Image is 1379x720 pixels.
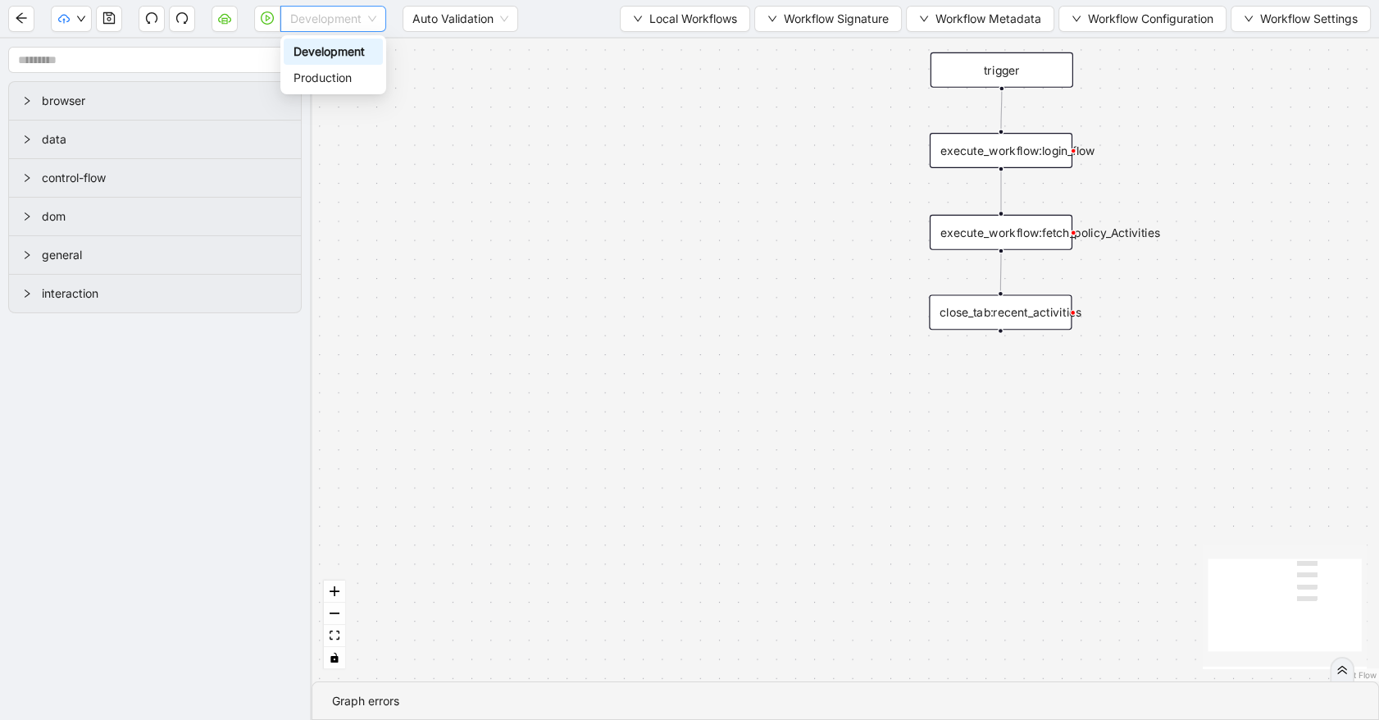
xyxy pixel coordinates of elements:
[15,11,28,25] span: arrow-left
[290,7,376,31] span: Development
[930,215,1072,250] div: execute_workflow:fetch_policy_Activities
[145,11,158,25] span: undo
[919,14,929,24] span: down
[254,6,280,32] button: play-circle
[22,250,32,260] span: right
[9,121,301,158] div: data
[1072,14,1081,24] span: down
[1088,10,1213,28] span: Workflow Configuration
[42,130,288,148] span: data
[930,133,1072,168] div: execute_workflow:login_flow
[169,6,195,32] button: redo
[620,6,750,32] button: downLocal Workflows
[175,11,189,25] span: redo
[989,344,1013,368] span: plus-circle
[102,11,116,25] span: save
[42,169,288,187] span: control-flow
[754,6,902,32] button: downWorkflow Signature
[332,692,1359,710] div: Graph errors
[22,134,32,144] span: right
[42,207,288,226] span: dom
[9,159,301,197] div: control-flow
[649,10,737,28] span: Local Workflows
[1058,6,1227,32] button: downWorkflow Configuration
[931,52,1073,88] div: trigger
[139,6,165,32] button: undo
[1001,91,1002,130] g: Edge from trigger to execute_workflow:login_flow
[22,96,32,106] span: right
[1260,10,1358,28] span: Workflow Settings
[22,173,32,183] span: right
[9,275,301,312] div: interaction
[324,603,345,625] button: zoom out
[906,6,1054,32] button: downWorkflow Metadata
[929,294,1072,330] div: close_tab:recent_activities
[294,69,373,87] div: Production
[9,198,301,235] div: dom
[9,236,301,274] div: general
[9,82,301,120] div: browser
[51,6,92,32] button: cloud-uploaddown
[324,647,345,669] button: toggle interactivity
[212,6,238,32] button: cloud-server
[324,581,345,603] button: zoom in
[8,6,34,32] button: arrow-left
[784,10,889,28] span: Workflow Signature
[929,294,1072,330] div: close_tab:recent_activitiesplus-circle
[96,6,122,32] button: save
[261,11,274,25] span: play-circle
[42,285,288,303] span: interaction
[633,14,643,24] span: down
[294,43,373,61] div: Development
[1000,253,1001,291] g: Edge from execute_workflow:fetch_policy_Activities to close_tab:recent_activities
[1231,6,1371,32] button: downWorkflow Settings
[1336,664,1348,676] span: double-right
[324,625,345,647] button: fit view
[42,92,288,110] span: browser
[412,7,508,31] span: Auto Validation
[284,65,383,91] div: Production
[42,246,288,264] span: general
[284,39,383,65] div: Development
[1334,670,1377,680] a: React Flow attribution
[22,289,32,298] span: right
[767,14,777,24] span: down
[22,212,32,221] span: right
[76,14,86,24] span: down
[218,11,231,25] span: cloud-server
[58,13,70,25] span: cloud-upload
[935,10,1041,28] span: Workflow Metadata
[1244,14,1254,24] span: down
